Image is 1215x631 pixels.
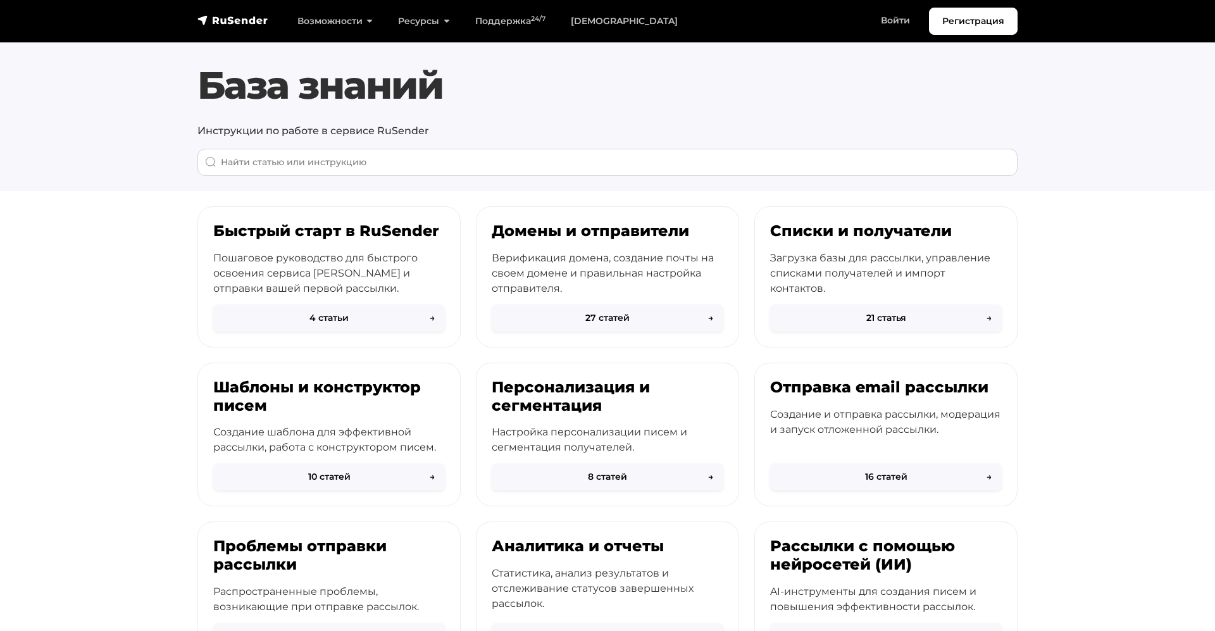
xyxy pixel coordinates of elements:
button: 10 статей→ [213,463,445,490]
a: Отправка email рассылки Создание и отправка рассылки, модерация и запуск отложенной рассылки. 16 ... [754,363,1018,507]
a: Шаблоны и конструктор писем Создание шаблона для эффективной рассылки, работа с конструктором пис... [197,363,461,507]
p: Загрузка базы для рассылки, управление списками получателей и импорт контактов. [770,251,1002,296]
span: → [987,470,992,484]
h3: Аналитика и отчеты [492,537,723,556]
h3: Проблемы отправки рассылки [213,537,445,574]
p: Создание и отправка рассылки, модерация и запуск отложенной рассылки. [770,407,1002,437]
h3: Персонализация и сегментация [492,378,723,415]
a: Списки и получатели Загрузка базы для рассылки, управление списками получателей и импорт контакто... [754,206,1018,347]
p: Статистика, анализ результатов и отслеживание статусов завершенных рассылок. [492,566,723,611]
p: Пошаговое руководство для быстрого освоения сервиса [PERSON_NAME] и отправки вашей первой рассылки. [213,251,445,296]
a: Домены и отправители Верификация домена, создание почты на своем домене и правильная настройка от... [476,206,739,347]
a: [DEMOGRAPHIC_DATA] [558,8,690,34]
p: Верификация домена, создание почты на своем домене и правильная настройка отправителя. [492,251,723,296]
a: Поддержка24/7 [463,8,558,34]
button: 21 статья→ [770,304,1002,332]
h1: База знаний [197,63,1018,108]
a: Ресурсы [385,8,462,34]
a: Регистрация [929,8,1018,35]
p: Инструкции по работе в сервисе RuSender [197,123,1018,139]
h3: Рассылки с помощью нейросетей (ИИ) [770,537,1002,574]
a: Персонализация и сегментация Настройка персонализации писем и сегментация получателей. 8 статей→ [476,363,739,507]
h3: Быстрый старт в RuSender [213,222,445,241]
button: 27 статей→ [492,304,723,332]
p: AI-инструменты для создания писем и повышения эффективности рассылок. [770,584,1002,615]
button: 8 статей→ [492,463,723,490]
h3: Списки и получатели [770,222,1002,241]
span: → [430,311,435,325]
p: Настройка персонализации писем и сегментация получателей. [492,425,723,455]
sup: 24/7 [531,15,545,23]
h3: Домены и отправители [492,222,723,241]
p: Распространенные проблемы, возникающие при отправке рассылок. [213,584,445,615]
span: → [708,311,713,325]
p: Создание шаблона для эффективной рассылки, работа с конструктором писем. [213,425,445,455]
span: → [708,470,713,484]
input: When autocomplete results are available use up and down arrows to review and enter to go to the d... [197,149,1018,176]
a: Войти [868,8,923,34]
button: 16 статей→ [770,463,1002,490]
a: Быстрый старт в RuSender Пошаговое руководство для быстрого освоения сервиса [PERSON_NAME] и отпр... [197,206,461,347]
h3: Отправка email рассылки [770,378,1002,397]
span: → [430,470,435,484]
a: Возможности [285,8,385,34]
button: 4 статьи→ [213,304,445,332]
span: → [987,311,992,325]
h3: Шаблоны и конструктор писем [213,378,445,415]
img: Поиск [205,156,216,168]
img: RuSender [197,14,268,27]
